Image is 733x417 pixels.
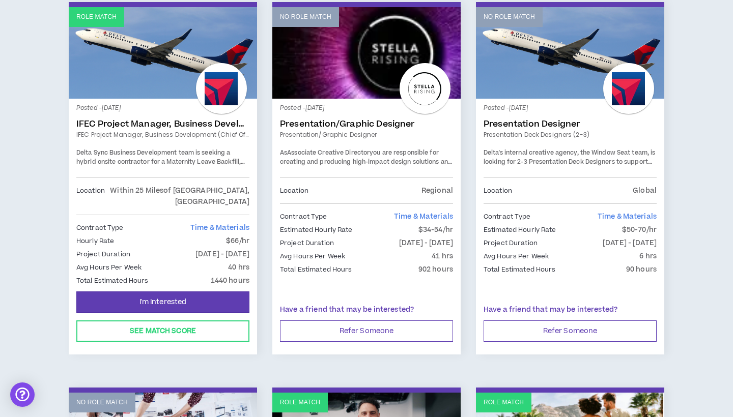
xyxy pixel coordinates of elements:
p: $50-70/hr [622,224,657,235]
p: [DATE] - [DATE] [195,249,249,260]
a: No Role Match [272,7,461,99]
p: Location [280,185,308,196]
p: No Role Match [76,398,128,407]
span: Time & Materials [394,212,453,222]
p: [DATE] - [DATE] [399,237,453,249]
button: I'm Interested [76,291,249,313]
p: $66/hr [226,235,249,247]
button: Refer Someone [280,320,453,342]
p: Hourly Rate [76,235,114,247]
button: Refer Someone [484,320,657,342]
p: Project Duration [280,237,334,249]
p: 41 hrs [432,251,453,262]
p: Role Match [484,398,524,407]
p: Total Estimated Hours [280,264,352,275]
a: Presentation/Graphic Designer [280,119,453,129]
p: 90 hours [626,264,657,275]
p: Contract Type [484,211,531,222]
p: Avg Hours Per Week [484,251,549,262]
p: Global [633,185,657,196]
p: Have a friend that may be interested? [280,305,453,315]
span: Time & Materials [190,223,249,233]
a: IFEC Project Manager, Business Development (Chief of Staff) [76,130,249,139]
strong: Associate Creative Director [287,148,370,157]
p: Have a friend that may be interested? [484,305,657,315]
p: 1440 hours [211,275,249,286]
p: Role Match [280,398,320,407]
p: Project Duration [76,249,130,260]
p: Total Estimated Hours [76,275,149,286]
span: I'm Interested [139,297,187,307]
div: Open Intercom Messenger [10,382,35,407]
p: Estimated Hourly Rate [280,224,353,235]
p: Posted - [DATE] [280,104,453,113]
button: See Match Score [76,320,249,342]
p: Avg Hours Per Week [76,262,142,273]
a: IFEC Project Manager, Business Development (Chief of Staff) [76,119,249,129]
a: Presentation Deck Designers (2-3) [484,130,657,139]
a: Role Match [69,7,257,99]
p: [DATE] - [DATE] [603,237,657,249]
p: $34-54/hr [418,224,453,235]
p: Location [484,185,512,196]
p: Posted - [DATE] [76,104,249,113]
p: Project Duration [484,237,538,249]
p: 40 hrs [228,262,249,273]
p: No Role Match [484,12,535,22]
p: Posted - [DATE] [484,104,657,113]
p: Total Estimated Hours [484,264,556,275]
p: 902 hours [418,264,453,275]
p: Within 25 Miles of [GEOGRAPHIC_DATA], [GEOGRAPHIC_DATA] [105,185,249,207]
span: As [280,148,287,157]
span: Delta's internal creative agency, the Window Seat team, is looking for 2-3 Presentation Deck Desi... [484,148,655,184]
span: Delta Sync Business Development team is seeking a hybrid onsite contractor for a Maternity Leave ... [76,148,245,184]
p: Role Match [76,12,117,22]
a: Presentation Designer [484,119,657,129]
span: Time & Materials [598,212,657,222]
a: No Role Match [476,7,664,99]
p: Contract Type [280,211,327,222]
p: No Role Match [280,12,331,22]
p: Location [76,185,105,207]
p: 6 hrs [639,251,657,262]
a: Presentation/Graphic Designer [280,130,453,139]
p: Estimated Hourly Rate [484,224,556,235]
p: Avg Hours Per Week [280,251,345,262]
p: Regional [421,185,453,196]
p: Contract Type [76,222,124,233]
